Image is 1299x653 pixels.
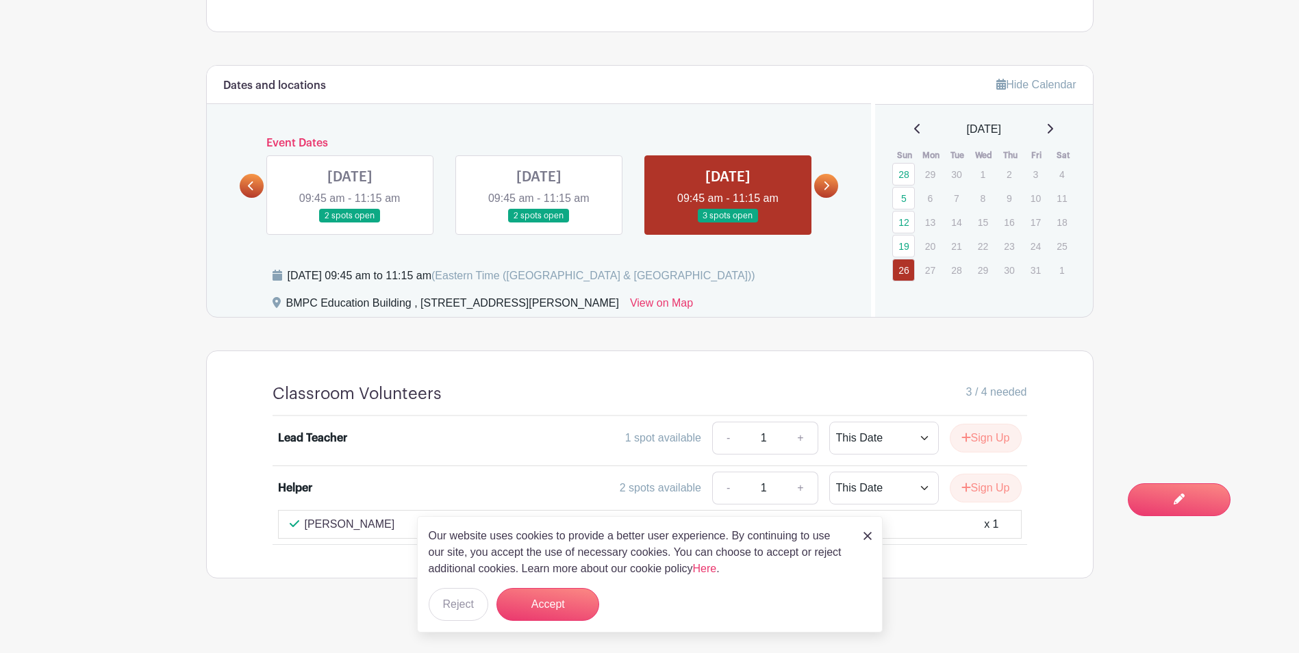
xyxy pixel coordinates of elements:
[972,259,994,281] p: 29
[918,149,945,162] th: Mon
[1024,164,1047,185] p: 3
[1050,188,1073,209] p: 11
[620,480,701,496] div: 2 spots available
[967,121,1001,138] span: [DATE]
[966,384,1027,400] span: 3 / 4 needed
[273,384,442,404] h4: Classroom Volunteers
[496,588,599,621] button: Accept
[945,188,968,209] p: 7
[998,188,1020,209] p: 9
[972,235,994,257] p: 22
[998,212,1020,233] p: 16
[693,563,717,574] a: Here
[863,532,872,540] img: close_button-5f87c8562297e5c2d7936805f587ecaba9071eb48480494691a3f1689db116b3.svg
[996,79,1076,90] a: Hide Calendar
[1024,212,1047,233] p: 17
[984,516,998,533] div: x 1
[288,268,755,284] div: [DATE] 09:45 am to 11:15 am
[286,295,619,317] div: BMPC Education Building , [STREET_ADDRESS][PERSON_NAME]
[997,149,1024,162] th: Thu
[950,424,1022,452] button: Sign Up
[971,149,998,162] th: Wed
[972,188,994,209] p: 8
[944,149,971,162] th: Tue
[892,187,915,209] a: 5
[945,235,968,257] p: 21
[919,259,942,281] p: 27
[998,164,1020,185] p: 2
[1024,259,1047,281] p: 31
[972,164,994,185] p: 1
[998,259,1020,281] p: 30
[1024,188,1047,209] p: 10
[278,480,312,496] div: Helper
[1024,149,1050,162] th: Fri
[630,295,693,317] a: View on Map
[431,270,755,281] span: (Eastern Time ([GEOGRAPHIC_DATA] & [GEOGRAPHIC_DATA]))
[429,588,488,621] button: Reject
[892,149,918,162] th: Sun
[1024,235,1047,257] p: 24
[945,259,968,281] p: 28
[892,211,915,233] a: 12
[945,164,968,185] p: 30
[429,528,849,577] p: Our website uses cookies to provide a better user experience. By continuing to use our site, you ...
[950,474,1022,502] button: Sign Up
[892,163,915,185] a: 28
[783,422,818,454] a: +
[1050,259,1073,281] p: 1
[625,430,701,446] div: 1 spot available
[305,516,395,533] p: [PERSON_NAME]
[919,164,942,185] p: 29
[919,212,942,233] p: 13
[919,235,942,257] p: 20
[998,235,1020,257] p: 23
[1050,164,1073,185] p: 4
[783,472,818,504] a: +
[892,235,915,257] a: 19
[1050,149,1076,162] th: Sat
[712,472,744,504] a: -
[892,259,915,281] a: 26
[945,212,968,233] p: 14
[1050,212,1073,233] p: 18
[919,188,942,209] p: 6
[223,79,326,92] h6: Dates and locations
[972,212,994,233] p: 15
[278,430,347,446] div: Lead Teacher
[712,422,744,454] a: -
[264,137,815,150] h6: Event Dates
[1050,235,1073,257] p: 25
